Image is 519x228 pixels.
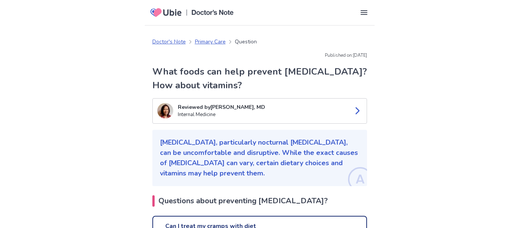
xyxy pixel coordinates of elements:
a: Suo LeeReviewed by[PERSON_NAME], MDInternal Medicine [152,98,367,124]
p: [MEDICAL_DATA], particularly nocturnal [MEDICAL_DATA], can be uncomfortable and disruptive. While... [160,137,359,179]
p: Question [235,38,257,46]
a: Doctor's Note [152,38,186,46]
img: Suo Lee [157,103,173,118]
h1: What foods can help prevent [MEDICAL_DATA]? How about vitamins? [152,65,367,92]
h2: Questions about preventing [MEDICAL_DATA]? [152,195,367,207]
img: Doctors Note Logo [191,10,234,15]
p: Reviewed by [PERSON_NAME], MD [178,103,347,111]
a: Primary Care [195,38,226,46]
nav: breadcrumb [152,38,257,46]
p: Published on: [DATE] [152,52,367,59]
p: Internal Medicine [178,111,347,119]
